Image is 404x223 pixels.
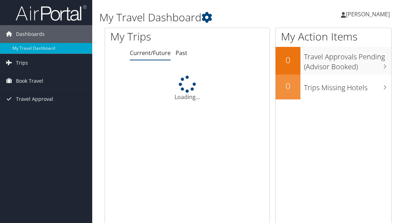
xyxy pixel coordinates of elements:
h3: Travel Approvals Pending (Advisor Booked) [304,48,391,72]
div: Loading... [105,76,270,101]
h3: Trips Missing Hotels [304,79,391,93]
img: airportal-logo.png [16,5,87,21]
span: Trips [16,54,28,72]
a: 0Travel Approvals Pending (Advisor Booked) [276,47,391,74]
h2: 0 [276,54,300,66]
a: Past [176,49,187,57]
a: Current/Future [130,49,171,57]
span: Book Travel [16,72,43,90]
h1: My Action Items [276,29,391,44]
a: [PERSON_NAME] [341,4,397,25]
h1: My Trips [110,29,195,44]
span: [PERSON_NAME] [346,10,390,18]
a: 0Trips Missing Hotels [276,75,391,99]
h2: 0 [276,80,300,92]
span: Travel Approval [16,90,53,108]
h1: My Travel Dashboard [99,10,298,25]
span: Dashboards [16,25,45,43]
